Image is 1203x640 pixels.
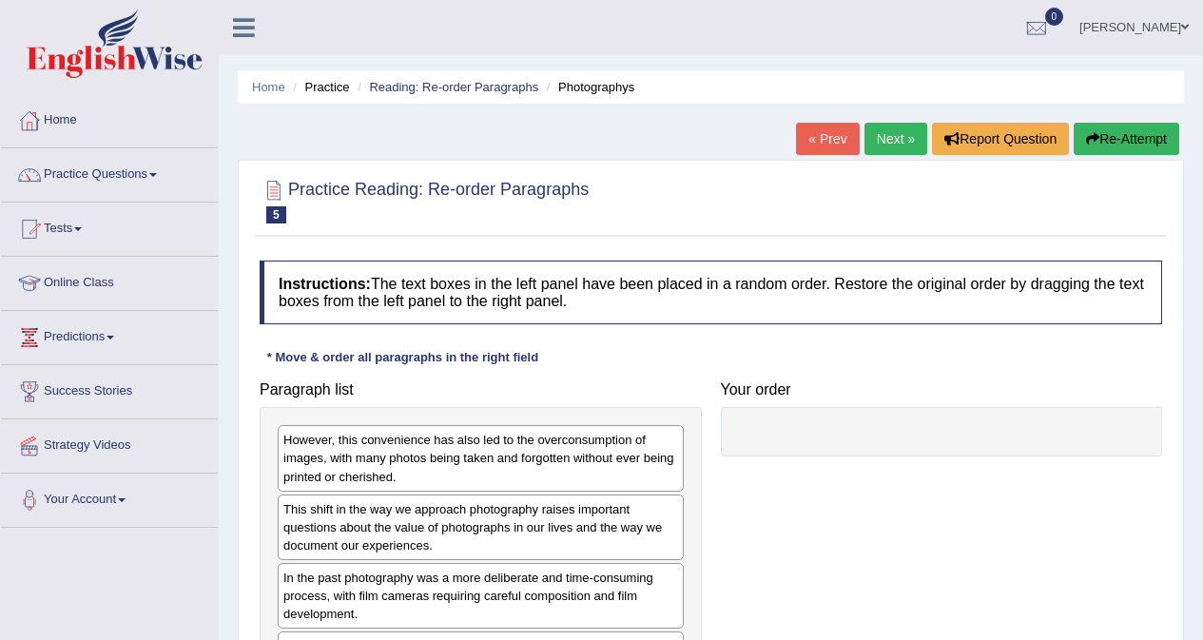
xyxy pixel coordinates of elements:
li: Photographys [542,78,634,96]
a: « Prev [796,123,859,155]
a: Strategy Videos [1,419,218,467]
a: Home [252,80,285,94]
a: Success Stories [1,365,218,413]
button: Re-Attempt [1074,123,1179,155]
b: Instructions: [279,276,371,292]
a: Next » [864,123,927,155]
div: * Move & order all paragraphs in the right field [260,348,546,366]
a: Reading: Re-order Paragraphs [369,80,538,94]
a: Tests [1,203,218,250]
a: Your Account [1,474,218,521]
span: 0 [1045,8,1064,26]
div: This shift in the way we approach photography raises important questions about the value of photo... [278,495,684,560]
span: 5 [266,206,286,223]
button: Report Question [932,123,1069,155]
li: Practice [288,78,349,96]
h2: Practice Reading: Re-order Paragraphs [260,176,589,223]
h4: Your order [721,381,1163,398]
a: Practice Questions [1,148,218,196]
a: Predictions [1,311,218,359]
a: Home [1,94,218,142]
h4: Paragraph list [260,381,702,398]
a: Online Class [1,257,218,304]
div: In the past photography was a more deliberate and time-consuming process, with film cameras requi... [278,563,684,629]
div: However, this convenience has also led to the overconsumption of images, with many photos being t... [278,425,684,491]
h4: The text boxes in the left panel have been placed in a random order. Restore the original order b... [260,261,1162,324]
